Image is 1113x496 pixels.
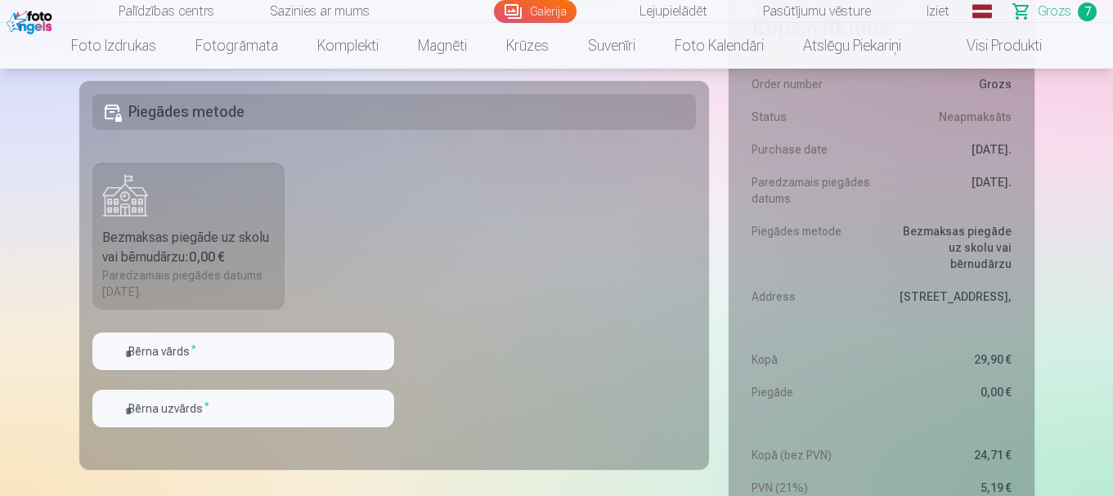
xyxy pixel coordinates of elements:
[752,447,873,463] dt: Kopā (bez PVN)
[890,174,1012,207] dd: [DATE].
[939,109,1012,125] span: Neapmaksāts
[102,228,276,267] div: Bezmaksas piegāde uz skolu vai bērnudārzu :
[752,351,873,368] dt: Kopā
[7,7,56,34] img: /fa1
[890,141,1012,158] dd: [DATE].
[189,249,225,265] b: 0,00 €
[568,23,655,69] a: Suvenīri
[752,288,873,305] dt: Address
[752,141,873,158] dt: Purchase date
[176,23,298,69] a: Fotogrāmata
[890,351,1012,368] dd: 29,90 €
[487,23,568,69] a: Krūzes
[752,109,873,125] dt: Status
[298,23,398,69] a: Komplekti
[890,223,1012,272] dd: Bezmaksas piegāde uz skolu vai bērnudārzu
[52,23,176,69] a: Foto izdrukas
[783,23,921,69] a: Atslēgu piekariņi
[102,267,276,300] div: Paredzamais piegādes datums [DATE].
[92,94,697,130] h5: Piegādes metode
[752,174,873,207] dt: Paredzamais piegādes datums
[752,384,873,400] dt: Piegāde
[1038,2,1071,21] span: Grozs
[890,480,1012,496] dd: 5,19 €
[890,288,1012,305] dd: [STREET_ADDRESS],
[752,76,873,92] dt: Order number
[890,447,1012,463] dd: 24,71 €
[921,23,1061,69] a: Visi produkti
[890,76,1012,92] dd: Grozs
[890,384,1012,400] dd: 0,00 €
[655,23,783,69] a: Foto kalendāri
[752,480,873,496] dt: PVN (21%)
[398,23,487,69] a: Magnēti
[752,223,873,272] dt: Piegādes metode
[1078,2,1097,21] span: 7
